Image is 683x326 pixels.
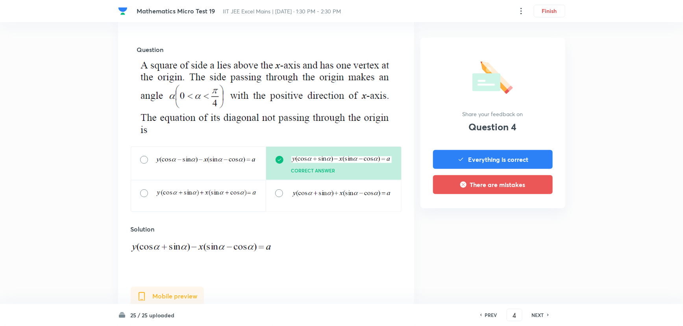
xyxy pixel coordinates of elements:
[118,6,128,16] img: Company Logo
[485,311,497,319] h6: PREV
[463,110,523,118] p: Share your feedback on
[153,293,198,300] span: Mobile preview
[433,175,553,194] button: There are mistakes
[532,311,544,319] h6: NEXT
[433,150,553,169] button: Everything is correct
[131,224,402,234] h5: Solution
[534,5,565,17] button: Finish
[137,61,390,136] img: 23-09-25-04:00:03-AM
[131,243,273,253] img: 23-09-25-04:01:12-AM
[137,7,215,15] span: Mathematics Micro Test 19
[291,189,392,198] img: 23-09-25-04:00:55-AM
[223,7,341,15] span: IIT JEE Excel Mains | [DATE] · 1:30 PM - 2:30 PM
[472,58,513,94] img: questionFeedback.svg
[137,45,395,54] h5: Question
[156,156,257,163] img: 23-09-25-04:00:14-AM
[291,168,392,174] p: Correct answer
[469,121,517,133] h3: Question 4
[131,311,175,319] h6: 25 / 25 uploaded
[118,6,131,16] a: Company Logo
[156,189,257,197] img: 23-09-25-04:00:43-AM
[291,156,392,163] img: 23-09-25-04:00:31-AM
